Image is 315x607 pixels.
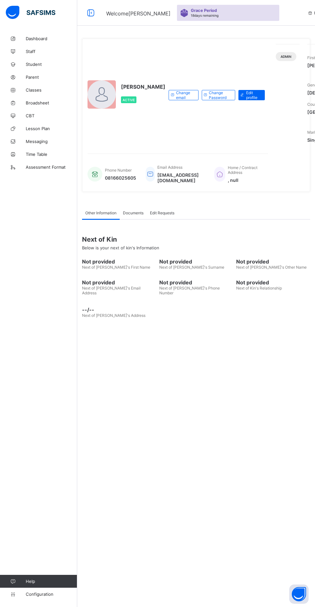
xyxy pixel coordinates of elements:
span: 18 days remaining [191,13,218,17]
span: Next of [PERSON_NAME]'s Email Address [82,286,141,295]
span: Next of [PERSON_NAME]'s Surname [159,265,224,270]
span: Email Address [157,165,182,170]
span: Student [26,62,77,67]
img: sticker-purple.71386a28dfed39d6af7621340158ba97.svg [180,9,188,17]
span: Admin [281,55,292,58]
span: , null [228,177,262,183]
span: Staff [26,49,77,54]
span: Next of [PERSON_NAME]'s First Name [82,265,150,270]
span: Change Password [209,90,230,100]
span: Messaging [26,139,77,144]
span: Classes [26,87,77,93]
span: 08166025605 [105,175,136,181]
span: Parent [26,75,77,80]
span: Lesson Plan [26,126,77,131]
span: Below is your next of kin's Information [82,245,159,250]
span: Next of Kin [82,236,310,243]
span: Configuration [26,592,77,597]
span: Next of Kin's Relationship [236,286,282,290]
span: Next of [PERSON_NAME]'s Phone Number [159,286,220,295]
span: --/-- [82,307,156,313]
span: Grace Period [191,8,217,13]
span: Active [123,98,135,102]
span: Not provided [159,279,233,286]
span: Not provided [82,258,156,265]
span: Next of [PERSON_NAME]'s Other Name [236,265,307,270]
span: Next of [PERSON_NAME]'s Address [82,313,145,318]
span: [EMAIL_ADDRESS][DOMAIN_NAME] [157,172,205,183]
span: Other Information [85,210,116,215]
span: Help [26,579,77,584]
span: [PERSON_NAME] [121,84,165,90]
span: Broadsheet [26,100,77,105]
span: Not provided [159,258,233,265]
span: Dashboard [26,36,77,41]
button: Open asap [289,585,309,604]
span: Edit Requests [150,210,174,215]
span: Documents [123,210,144,215]
span: Welcome [PERSON_NAME] [106,10,171,17]
span: Not provided [82,279,156,286]
span: CBT [26,113,77,118]
span: Time Table [26,152,77,157]
span: Not provided [236,258,310,265]
span: Not provided [236,279,310,286]
span: Phone Number [105,168,132,173]
span: Home / Contract Address [228,165,257,175]
span: Change email [176,90,193,100]
img: safsims [6,6,55,19]
span: Edit profile [246,90,260,100]
span: Assessment Format [26,165,77,170]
